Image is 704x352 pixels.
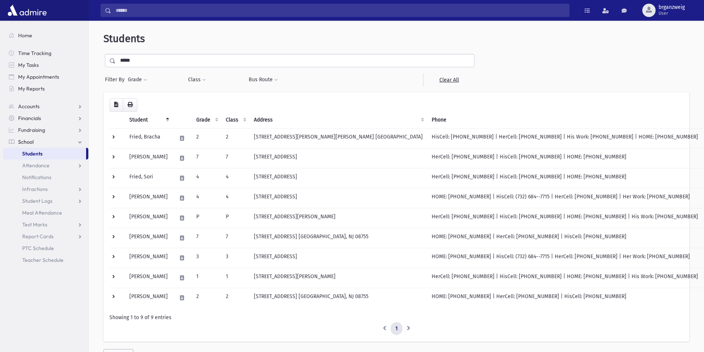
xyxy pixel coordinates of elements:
[221,148,249,168] td: 7
[18,74,59,80] span: My Appointments
[22,245,54,252] span: PTC Schedule
[3,30,88,41] a: Home
[221,128,249,148] td: 2
[427,248,703,268] td: HOME: [PHONE_NUMBER] | HisCell: (732) 684--7715 | HerCell: [PHONE_NUMBER] | Her Work: [PHONE_NUMBER]
[22,186,48,192] span: Infractions
[125,228,172,248] td: [PERSON_NAME]
[427,112,703,129] th: Phone
[3,219,88,230] a: Test Marks
[427,268,703,288] td: HerCell: [PHONE_NUMBER] | HisCell: [PHONE_NUMBER] | HOME: [PHONE_NUMBER] | His Work: [PHONE_NUMBER]
[22,221,47,228] span: Test Marks
[3,83,88,95] a: My Reports
[18,85,45,92] span: My Reports
[111,4,569,17] input: Search
[18,115,41,122] span: Financials
[249,208,427,228] td: [STREET_ADDRESS][PERSON_NAME]
[192,228,221,248] td: 7
[22,198,52,204] span: Student Logs
[391,322,402,335] a: 1
[3,100,88,112] a: Accounts
[22,209,62,216] span: Meal Attendance
[192,128,221,148] td: 2
[125,208,172,228] td: [PERSON_NAME]
[18,50,51,57] span: Time Tracking
[221,288,249,308] td: 2
[3,160,88,171] a: Attendance
[192,168,221,188] td: 4
[3,136,88,148] a: School
[192,248,221,268] td: 3
[125,268,172,288] td: [PERSON_NAME]
[248,73,278,86] button: Bus Route
[127,73,147,86] button: Grade
[221,268,249,288] td: 1
[192,112,221,129] th: Grade: activate to sort column ascending
[249,228,427,248] td: [STREET_ADDRESS] [GEOGRAPHIC_DATA], NJ 08755
[3,183,88,195] a: Infractions
[3,171,88,183] a: Notifications
[103,33,145,45] span: Students
[221,228,249,248] td: 7
[423,73,475,86] a: Clear All
[125,148,172,168] td: [PERSON_NAME]
[221,188,249,208] td: 4
[3,242,88,254] a: PTC Schedule
[18,139,34,145] span: School
[249,288,427,308] td: [STREET_ADDRESS] [GEOGRAPHIC_DATA], NJ 08755
[125,168,172,188] td: Fried, Sori
[109,314,683,321] div: Showing 1 to 9 of 9 entries
[3,112,88,124] a: Financials
[249,128,427,148] td: [STREET_ADDRESS][PERSON_NAME][PERSON_NAME] [GEOGRAPHIC_DATA]
[18,127,45,133] span: Fundraising
[249,112,427,129] th: Address: activate to sort column ascending
[3,71,88,83] a: My Appointments
[125,288,172,308] td: [PERSON_NAME]
[22,257,64,263] span: Teacher Schedule
[427,188,703,208] td: HOME: [PHONE_NUMBER] | HisCell: (732) 684--7715 | HerCell: [PHONE_NUMBER] | Her Work: [PHONE_NUMBER]
[221,208,249,228] td: P
[427,208,703,228] td: HerCell: [PHONE_NUMBER] | HisCell: [PHONE_NUMBER] | HOME: [PHONE_NUMBER] | His Work: [PHONE_NUMBER]
[192,268,221,288] td: 1
[3,47,88,59] a: Time Tracking
[109,98,123,112] button: CSV
[6,3,48,18] img: AdmirePro
[192,288,221,308] td: 2
[125,188,172,208] td: [PERSON_NAME]
[3,59,88,71] a: My Tasks
[18,32,32,39] span: Home
[125,112,172,129] th: Student: activate to sort column descending
[3,207,88,219] a: Meal Attendance
[192,188,221,208] td: 4
[18,62,39,68] span: My Tasks
[659,4,685,10] span: brganzweig
[221,168,249,188] td: 4
[192,208,221,228] td: P
[249,188,427,208] td: [STREET_ADDRESS]
[123,98,137,112] button: Print
[3,230,88,242] a: Report Cards
[427,148,703,168] td: HerCell: [PHONE_NUMBER] | HisCell: [PHONE_NUMBER] | HOME: [PHONE_NUMBER]
[427,288,703,308] td: HOME: [PHONE_NUMBER] | HerCell: [PHONE_NUMBER] | HisCell: [PHONE_NUMBER]
[3,195,88,207] a: Student Logs
[188,73,206,86] button: Class
[22,174,51,181] span: Notifications
[22,233,54,240] span: Report Cards
[427,168,703,188] td: HerCell: [PHONE_NUMBER] | HisCell: [PHONE_NUMBER] | HOME: [PHONE_NUMBER]
[192,148,221,168] td: 7
[125,128,172,148] td: Fried, Bracha
[125,248,172,268] td: [PERSON_NAME]
[3,124,88,136] a: Fundraising
[427,228,703,248] td: HOME: [PHONE_NUMBER] | HerCell: [PHONE_NUMBER] | HisCell: [PHONE_NUMBER]
[221,248,249,268] td: 3
[22,150,42,157] span: Students
[221,112,249,129] th: Class: activate to sort column ascending
[22,162,50,169] span: Attendance
[18,103,40,110] span: Accounts
[249,248,427,268] td: [STREET_ADDRESS]
[659,10,685,16] span: User
[3,148,86,160] a: Students
[249,268,427,288] td: [STREET_ADDRESS][PERSON_NAME]
[105,76,127,83] span: Filter By
[249,168,427,188] td: [STREET_ADDRESS]
[427,128,703,148] td: HisCell: [PHONE_NUMBER] | HerCell: [PHONE_NUMBER] | His Work: [PHONE_NUMBER] | HOME: [PHONE_NUMBER]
